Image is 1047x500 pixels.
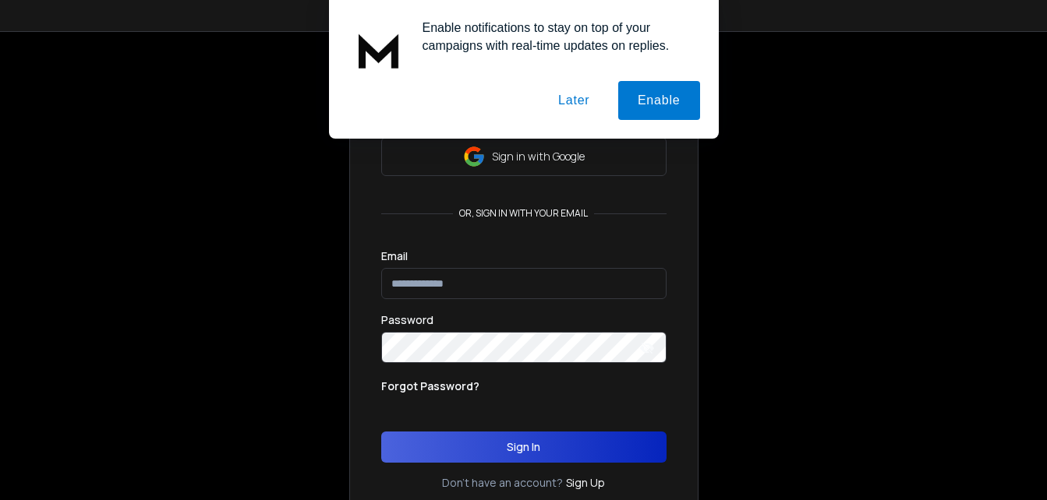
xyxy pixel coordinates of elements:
[618,81,700,120] button: Enable
[566,475,605,491] a: Sign Up
[381,251,408,262] label: Email
[410,19,700,55] div: Enable notifications to stay on top of your campaigns with real-time updates on replies.
[381,137,667,176] button: Sign in with Google
[348,19,410,81] img: notification icon
[492,149,585,164] p: Sign in with Google
[539,81,609,120] button: Later
[442,475,563,491] p: Don't have an account?
[381,379,479,394] p: Forgot Password?
[381,315,433,326] label: Password
[381,431,667,463] button: Sign In
[453,207,594,220] p: or, sign in with your email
